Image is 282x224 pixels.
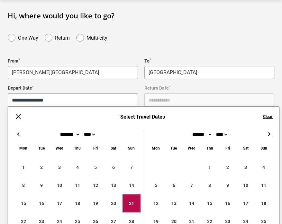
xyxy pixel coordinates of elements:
span: Paris, France [8,66,138,79]
div: Sunday [255,144,273,152]
div: 3 [50,158,68,176]
div: 5 [147,176,165,194]
div: 8 [14,176,32,194]
div: 10 [50,176,68,194]
span: Melbourne, Australia [145,66,274,79]
div: 13 [105,176,123,194]
div: 17 [50,194,68,212]
div: 7 [123,158,141,176]
label: One Way [18,33,38,41]
div: 14 [183,194,201,212]
div: 19 [86,194,105,212]
div: 16 [219,194,237,212]
label: Multi-city [86,33,107,41]
div: 18 [255,194,273,212]
div: Wednesday [50,144,68,152]
div: 12 [86,176,105,194]
button: Clear [263,114,273,120]
div: 2 [219,158,237,176]
div: 6 [105,158,123,176]
div: 10 [237,176,255,194]
div: 9 [219,176,237,194]
div: Sunday [123,144,141,152]
button: ← [14,130,22,138]
div: Wednesday [183,144,201,152]
div: 9 [32,176,50,194]
div: 13 [165,194,183,212]
div: 7 [183,176,201,194]
div: Thursday [68,144,86,152]
div: 14 [123,176,141,194]
div: Friday [86,144,105,152]
div: 17 [237,194,255,212]
div: 15 [201,194,219,212]
div: 1 [201,158,219,176]
div: 4 [68,158,86,176]
div: Tuesday [165,144,183,152]
span: Melbourne, Australia [144,66,275,79]
label: To [144,58,275,64]
div: Friday [219,144,237,152]
div: 20 [105,194,123,212]
div: Saturday [237,144,255,152]
div: 18 [68,194,86,212]
div: 2 [32,158,50,176]
div: Tuesday [32,144,50,152]
label: Depart Date [8,85,138,91]
div: 3 [237,158,255,176]
div: Thursday [201,144,219,152]
button: → [265,130,273,138]
div: 15 [14,194,32,212]
div: 4 [255,158,273,176]
div: 11 [255,176,273,194]
div: 11 [68,176,86,194]
label: From [8,58,138,64]
div: 8 [201,176,219,194]
div: 16 [32,194,50,212]
div: 6 [165,176,183,194]
h6: Select Travel Dates [29,114,257,120]
div: 12 [147,194,165,212]
div: 1 [14,158,32,176]
div: Monday [147,144,165,152]
h1: Hi, where would you like to go? [8,11,274,20]
div: Monday [14,144,32,152]
div: Saturday [105,144,123,152]
div: 21 [123,194,141,212]
label: Return [55,33,70,41]
div: 5 [86,158,105,176]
